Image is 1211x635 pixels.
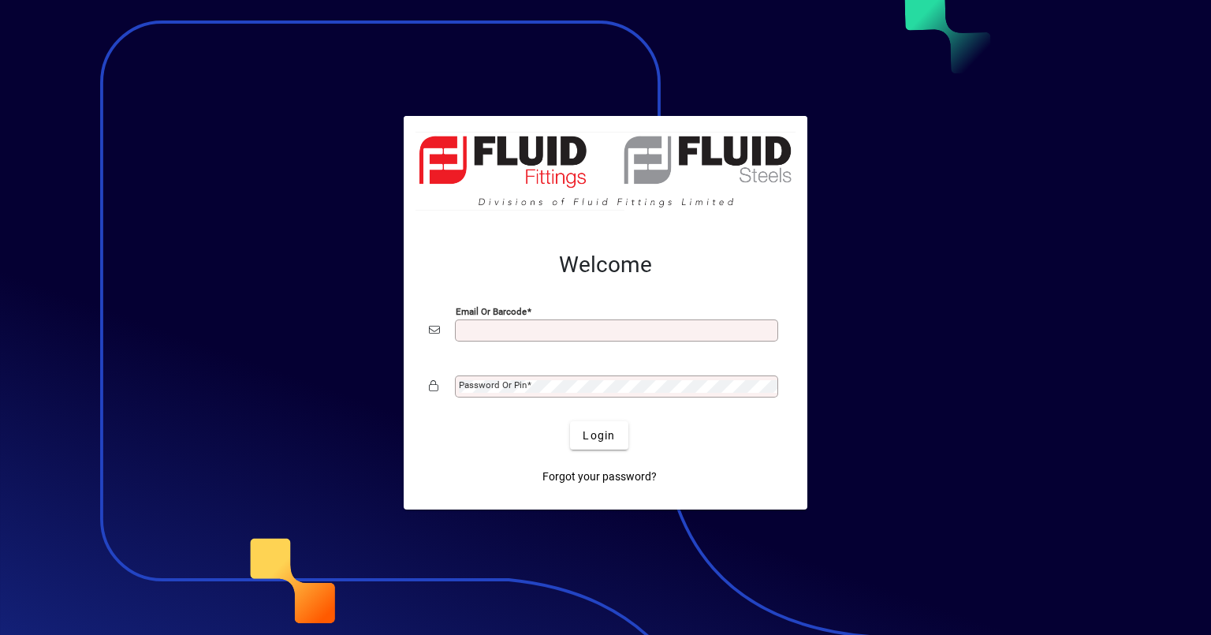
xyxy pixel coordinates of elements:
[542,469,657,485] span: Forgot your password?
[536,462,663,491] a: Forgot your password?
[429,252,782,278] h2: Welcome
[583,428,615,444] span: Login
[459,379,527,390] mat-label: Password or Pin
[570,421,628,450] button: Login
[456,306,527,317] mat-label: Email or Barcode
